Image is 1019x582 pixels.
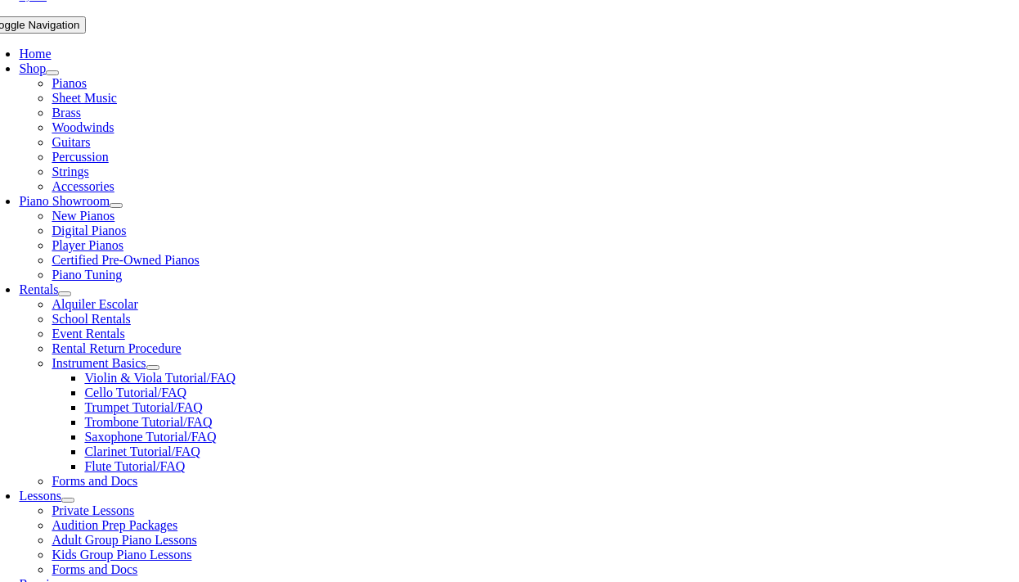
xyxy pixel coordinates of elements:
a: Adult Group Piano Lessons [52,533,196,547]
a: Strings [52,165,88,178]
a: Cello Tutorial/FAQ [84,386,186,399]
button: Open submenu of Piano Showroom [110,203,123,208]
a: Pianos [52,76,87,90]
a: Brass [52,106,81,120]
a: Instrument Basics [52,356,146,370]
a: Private Lessons [52,503,134,517]
a: Event Rentals [52,327,124,341]
a: Alquiler Escolar [52,297,137,311]
a: Rentals [19,282,58,296]
a: Kids Group Piano Lessons [52,548,191,562]
a: Violin & Viola Tutorial/FAQ [84,371,236,385]
button: Open submenu of Lessons [61,498,74,503]
a: Player Pianos [52,238,123,252]
a: Digital Pianos [52,223,126,237]
a: Trumpet Tutorial/FAQ [84,400,202,414]
a: School Rentals [52,312,130,326]
a: Trombone Tutorial/FAQ [84,415,212,429]
a: Percussion [52,150,108,164]
a: New Pianos [52,209,114,223]
a: Sheet Music [52,91,117,105]
a: Rental Return Procedure [52,341,181,355]
a: Audition Prep Packages [52,518,177,532]
button: Open submenu of Rentals [58,291,71,296]
button: Open submenu of Instrument Basics [146,365,159,370]
a: Forms and Docs [52,562,137,576]
a: Lessons [19,489,61,503]
a: Accessories [52,179,114,193]
a: Forms and Docs [52,474,137,488]
a: Shop [19,61,46,75]
a: Piano Showroom [19,194,110,208]
a: Flute Tutorial/FAQ [84,459,185,473]
a: Guitars [52,135,90,149]
a: Piano Tuning [52,268,122,282]
a: Woodwinds [52,120,114,134]
a: Clarinet Tutorial/FAQ [84,444,200,458]
a: Home [19,47,51,61]
a: Certified Pre-Owned Pianos [52,253,199,267]
a: Saxophone Tutorial/FAQ [84,430,216,444]
button: Open submenu of Shop [46,70,59,75]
